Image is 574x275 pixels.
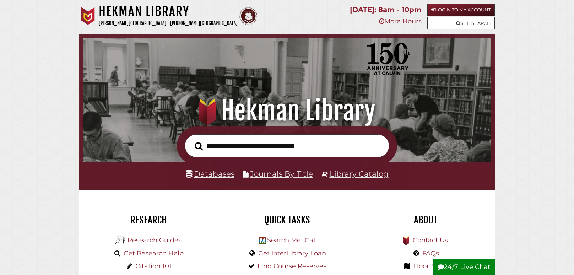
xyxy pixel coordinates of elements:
i: Search [195,142,203,151]
a: Journals By Title [250,169,313,178]
a: Find Course Reserves [258,262,326,270]
a: Login to My Account [427,4,495,16]
p: [PERSON_NAME][GEOGRAPHIC_DATA] | [PERSON_NAME][GEOGRAPHIC_DATA] [99,19,238,27]
img: Calvin Theological Seminary [239,7,257,25]
h1: Hekman Library [91,95,483,126]
h2: Research [85,214,212,226]
a: Search MeLCat [267,236,316,244]
h2: About [362,214,489,226]
a: FAQs [422,249,439,257]
a: Get InterLibrary Loan [258,249,326,257]
a: Citation 101 [135,262,172,270]
h2: Quick Tasks [223,214,351,226]
h1: Hekman Library [99,4,238,19]
a: Library Catalog [330,169,389,178]
img: Hekman Library Logo [259,237,266,244]
button: Search [191,140,206,153]
a: More Hours [379,17,422,25]
a: Databases [186,169,234,178]
a: Floor Maps [413,262,448,270]
a: Site Search [427,17,495,29]
p: [DATE]: 8am - 10pm [350,4,422,16]
a: Get Research Help [124,249,184,257]
a: Research Guides [128,236,182,244]
a: Contact Us [413,236,448,244]
img: Calvin University [79,7,97,25]
img: Hekman Library Logo [115,235,126,246]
